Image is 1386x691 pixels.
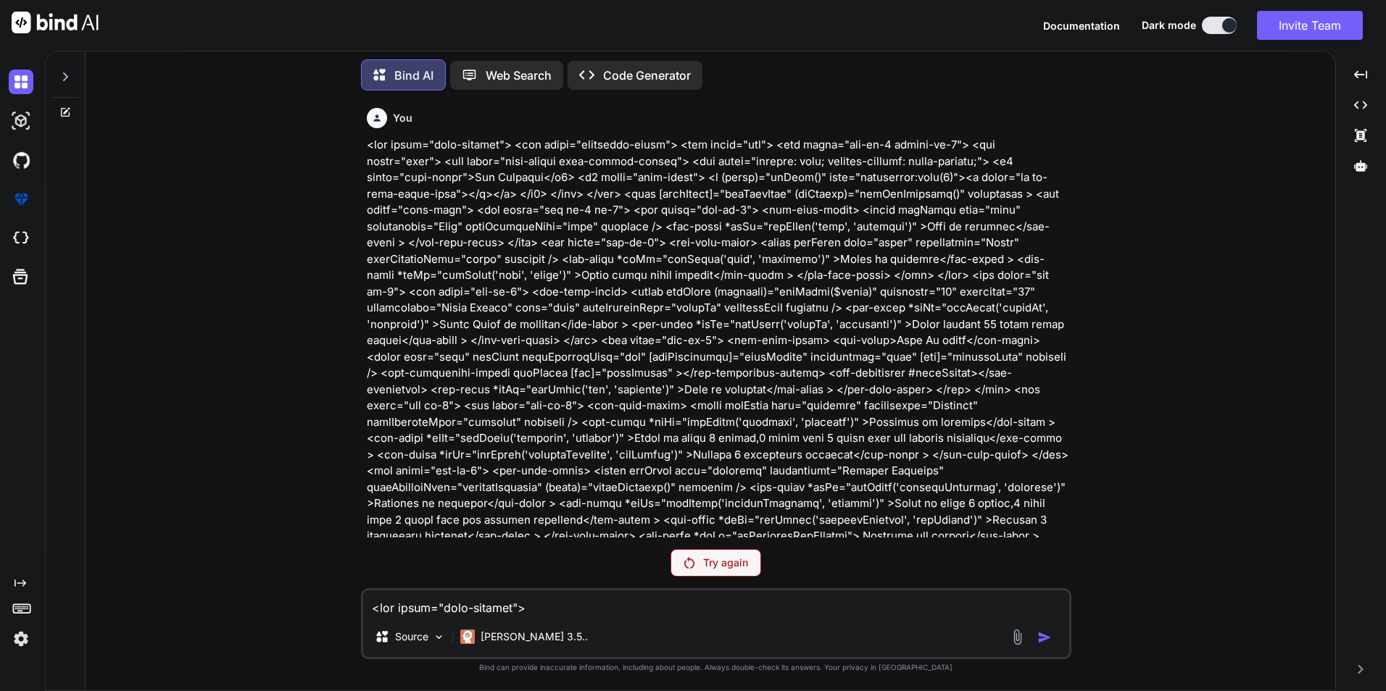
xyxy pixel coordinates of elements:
[1257,11,1363,40] button: Invite Team
[9,187,33,212] img: premium
[9,70,33,94] img: darkChat
[1142,18,1196,33] span: Dark mode
[395,629,428,644] p: Source
[433,631,445,643] img: Pick Models
[1037,630,1052,645] img: icon
[684,557,694,569] img: Retry
[393,111,412,125] h6: You
[367,137,1068,610] p: <lor ipsum="dolo-sitamet"> <con adipi="elitseddo-eiusm"> <tem incid="utl"> <etd magna="ali-en-4 a...
[361,662,1071,673] p: Bind can provide inaccurate information, including about people. Always double-check its answers....
[1009,629,1026,645] img: attachment
[394,67,433,84] p: Bind AI
[486,67,552,84] p: Web Search
[460,629,475,644] img: Claude 3.5 Haiku
[481,629,588,644] p: [PERSON_NAME] 3.5..
[12,12,99,33] img: Bind AI
[9,109,33,133] img: darkAi-studio
[1043,20,1120,32] span: Documentation
[9,226,33,251] img: cloudideIcon
[1043,18,1120,33] button: Documentation
[703,556,748,570] p: Try again
[603,67,691,84] p: Code Generator
[9,148,33,172] img: githubDark
[9,627,33,651] img: settings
